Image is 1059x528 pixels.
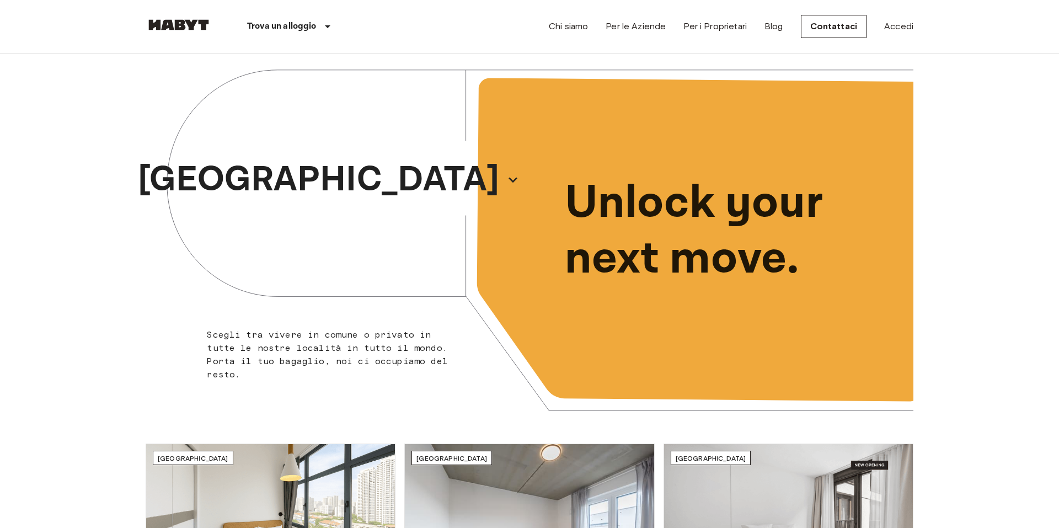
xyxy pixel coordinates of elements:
[676,454,746,462] span: [GEOGRAPHIC_DATA]
[416,454,487,462] span: [GEOGRAPHIC_DATA]
[549,20,588,33] a: Chi siamo
[138,153,500,206] p: [GEOGRAPHIC_DATA]
[606,20,666,33] a: Per le Aziende
[884,20,913,33] a: Accedi
[801,15,867,38] a: Contattaci
[764,20,783,33] a: Blog
[683,20,747,33] a: Per i Proprietari
[207,328,460,381] p: Scegli tra vivere in comune o privato in tutte le nostre località in tutto il mondo. Porta il tuo...
[565,175,896,287] p: Unlock your next move.
[133,150,524,210] button: [GEOGRAPHIC_DATA]
[247,20,317,33] p: Trova un alloggio
[158,454,228,462] span: [GEOGRAPHIC_DATA]
[146,19,212,30] img: Habyt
